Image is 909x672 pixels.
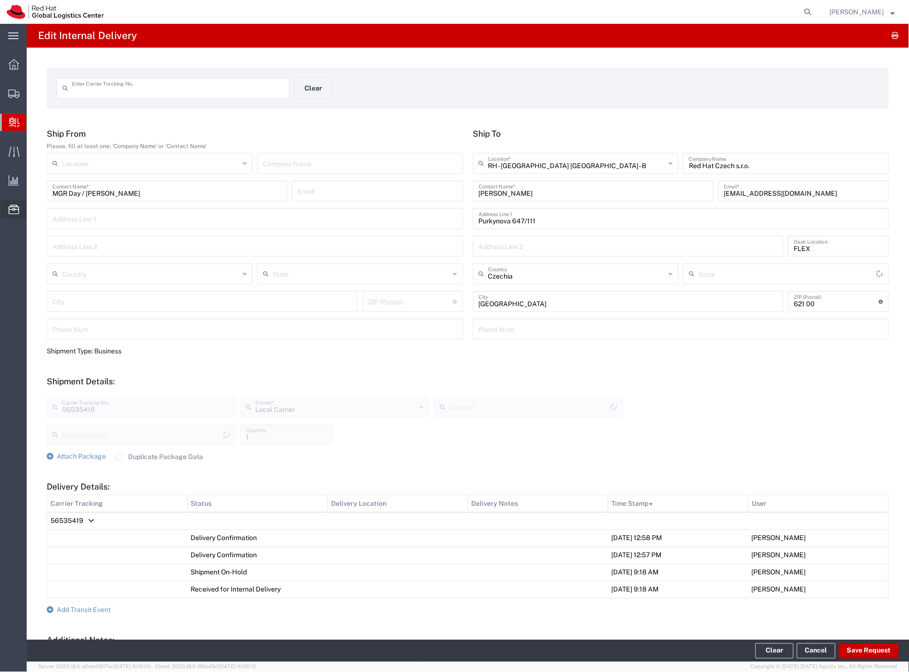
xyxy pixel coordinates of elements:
h5: Delivery Details: [47,481,889,491]
span: [DATE] 10:06:13 [219,664,256,670]
td: [DATE] 9:18 AM [608,581,749,598]
th: Time Stamp [608,495,749,512]
span: Add Transit Event [57,606,111,614]
td: Shipment On-Hold [187,564,328,581]
td: [PERSON_NAME] [748,547,889,564]
th: Delivery Notes [468,495,608,512]
td: Delivery Confirmation [187,547,328,564]
span: Copyright © [DATE]-[DATE] Agistix Inc., All Rights Reserved [751,663,898,671]
a: Cancel [797,643,836,659]
span: 56535419 [50,517,83,525]
h5: Ship From [47,129,463,139]
span: Client: 2025.18.0-198a450 [155,664,256,670]
button: [PERSON_NAME] [829,6,896,18]
td: Received for Internal Delivery [187,581,328,598]
td: [DATE] 12:58 PM [608,530,749,547]
h4: Edit Internal Delivery [38,24,137,48]
span: Filip Lizuch [830,7,884,17]
button: Save Request [839,643,899,659]
td: [DATE] 9:18 AM [608,564,749,581]
div: Shipment Type: Business [47,346,463,356]
td: [PERSON_NAME] [748,581,889,598]
th: User [748,495,889,512]
td: [DATE] 12:57 PM [608,547,749,564]
td: [PERSON_NAME] [748,564,889,581]
h5: Ship To [473,129,889,139]
h5: Shipment Details: [47,376,889,386]
span: Server: 2025.18.0-a0edd1917ac [38,664,151,670]
img: logo [7,5,104,19]
table: Delivery Details: [47,495,889,599]
span: [DATE] 10:10:00 [114,664,151,670]
span: Attach Package [57,452,106,460]
th: Carrier Tracking [47,495,188,512]
button: Clear [756,643,794,659]
th: Delivery Location [328,495,468,512]
label: Duplicate Package Data [116,453,203,461]
td: Delivery Confirmation [187,530,328,547]
td: [PERSON_NAME] [748,530,889,547]
button: Clear [294,78,333,99]
div: Please, fill at least one: 'Company Name' or 'Contact Name' [47,142,463,150]
th: Status [187,495,328,512]
h5: Additional Notes: [47,635,889,645]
